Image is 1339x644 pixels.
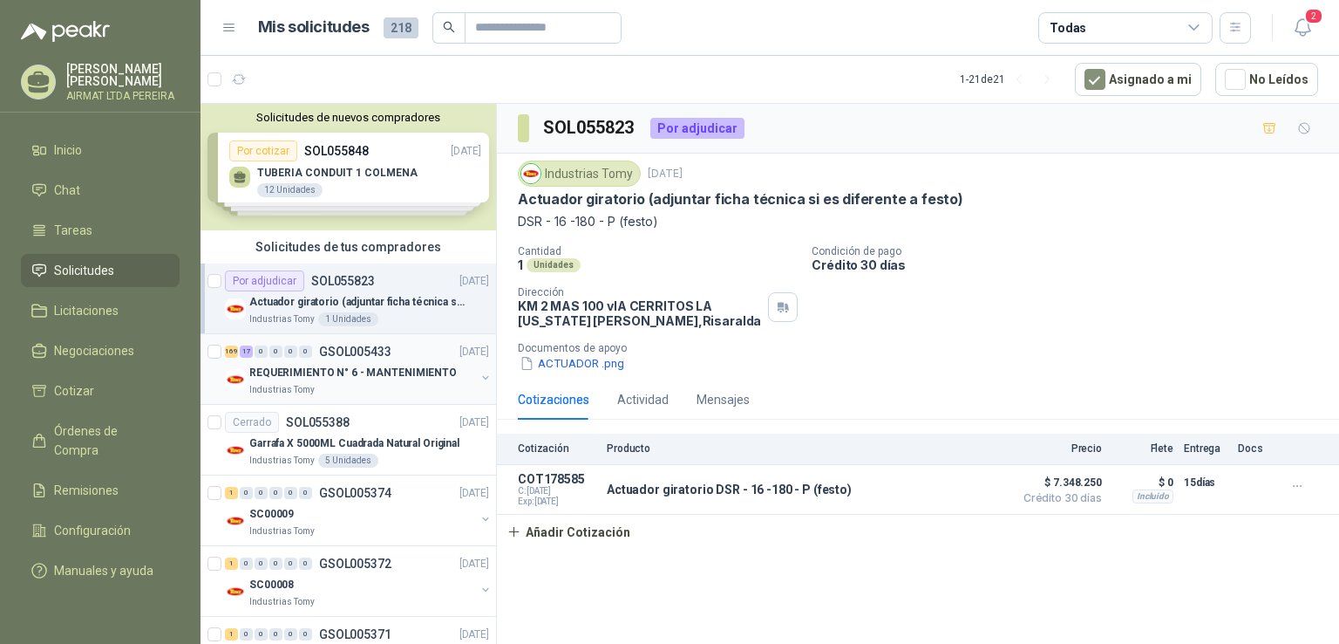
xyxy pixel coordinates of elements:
[459,627,489,643] p: [DATE]
[54,421,163,460] span: Órdenes de Compra
[255,628,268,641] div: 0
[384,17,418,38] span: 218
[284,628,297,641] div: 0
[66,91,180,101] p: AIRMAT LTDA PEREIRA
[207,111,489,124] button: Solicitudes de nuevos compradores
[225,298,246,319] img: Company Logo
[21,554,180,587] a: Manuales y ayuda
[518,190,963,209] p: Actuador giratorio (adjuntar ficha técnica si es diferente a festo)
[225,440,246,461] img: Company Logo
[21,294,180,327] a: Licitaciones
[225,341,493,397] a: 169 17 0 0 0 0 GSOL005433[DATE] Company LogoREQUERIMIENTO N° 6 - MANTENIMIENTOIndustrias Tomy
[1287,12,1318,44] button: 2
[249,383,315,397] p: Industrias Tomy
[225,369,246,390] img: Company Logo
[650,118,744,139] div: Por adjudicar
[518,161,641,187] div: Industrias Tomy
[527,258,581,272] div: Unidades
[518,390,589,409] div: Cotizaciones
[319,628,391,641] p: GSOL005371
[269,628,282,641] div: 0
[1015,493,1102,504] span: Crédito 30 días
[21,334,180,367] a: Negociaciones
[240,346,253,358] div: 17
[543,114,636,141] h3: SOL055823
[225,553,493,609] a: 1 0 0 0 0 0 GSOL005372[DATE] Company LogoSC00008Industrias Tomy
[318,312,378,326] div: 1 Unidades
[225,628,238,641] div: 1
[459,556,489,572] p: [DATE]
[255,487,268,499] div: 0
[21,174,180,207] a: Chat
[269,346,282,358] div: 0
[459,273,489,290] p: [DATE]
[21,134,180,167] a: Inicio
[54,140,82,160] span: Inicio
[249,454,315,468] p: Industrias Tomy
[299,628,312,641] div: 0
[201,405,496,476] a: CerradoSOL055388[DATE] Company LogoGarrafa X 5000ML Cuadrada Natural OriginalIndustrias Tomy5 Uni...
[518,212,1318,231] p: DSR - 16 -180 - P (festo)
[225,271,304,291] div: Por adjudicar
[240,558,253,570] div: 0
[518,486,596,497] span: C: [DATE]
[459,414,489,431] p: [DATE]
[249,312,315,326] p: Industrias Tomy
[1112,442,1173,455] p: Flete
[225,558,238,570] div: 1
[1184,472,1227,493] p: 15 días
[249,294,466,311] p: Actuador giratorio (adjuntar ficha técnica si es diferente a festo)
[225,346,238,358] div: 169
[240,487,253,499] div: 0
[497,515,640,550] button: Añadir Cotización
[960,65,1061,93] div: 1 - 21 de 21
[21,374,180,408] a: Cotizar
[249,506,294,523] p: SC00009
[607,442,1004,455] p: Producto
[54,561,153,580] span: Manuales y ayuda
[518,298,761,328] p: KM 2 MAS 100 vIA CERRITOS LA [US_STATE] [PERSON_NAME] , Risaralda
[1050,18,1086,38] div: Todas
[201,104,496,230] div: Solicitudes de nuevos compradoresPor cotizarSOL055848[DATE] TUBERIA CONDUIT 1 COLMENA12 UnidadesP...
[21,21,110,42] img: Logo peakr
[21,214,180,247] a: Tareas
[249,365,457,381] p: REQUERIMIENTO N° 6 - MANTENIMIENTO
[225,412,279,433] div: Cerrado
[1075,63,1201,96] button: Asignado a mi
[1015,442,1102,455] p: Precio
[21,414,180,467] a: Órdenes de Compra
[299,558,312,570] div: 0
[518,245,798,257] p: Cantidad
[299,346,312,358] div: 0
[1184,442,1227,455] p: Entrega
[319,487,391,499] p: GSOL005374
[617,390,669,409] div: Actividad
[54,181,80,200] span: Chat
[518,342,1332,354] p: Documentos de apoyo
[521,164,540,183] img: Company Logo
[648,166,683,182] p: [DATE]
[201,230,496,264] div: Solicitudes de tus compradores
[225,510,246,531] img: Company Logo
[240,628,253,641] div: 0
[201,264,496,334] a: Por adjudicarSOL055823[DATE] Company LogoActuador giratorio (adjuntar ficha técnica si es diferen...
[54,521,131,540] span: Configuración
[1112,472,1173,493] p: $ 0
[1304,8,1323,24] span: 2
[54,221,92,240] span: Tareas
[518,497,596,507] span: Exp: [DATE]
[459,485,489,502] p: [DATE]
[249,435,459,452] p: Garrafa X 5000ML Cuadrada Natural Original
[299,487,312,499] div: 0
[443,21,455,33] span: search
[286,416,350,428] p: SOL055388
[1015,472,1102,493] span: $ 7.348.250
[1132,490,1173,504] div: Incluido
[1238,442,1273,455] p: Docs
[1215,63,1318,96] button: No Leídos
[249,595,315,609] p: Industrias Tomy
[21,474,180,507] a: Remisiones
[518,354,626,373] button: ACTUADOR .png
[21,514,180,547] a: Configuración
[518,442,596,455] p: Cotización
